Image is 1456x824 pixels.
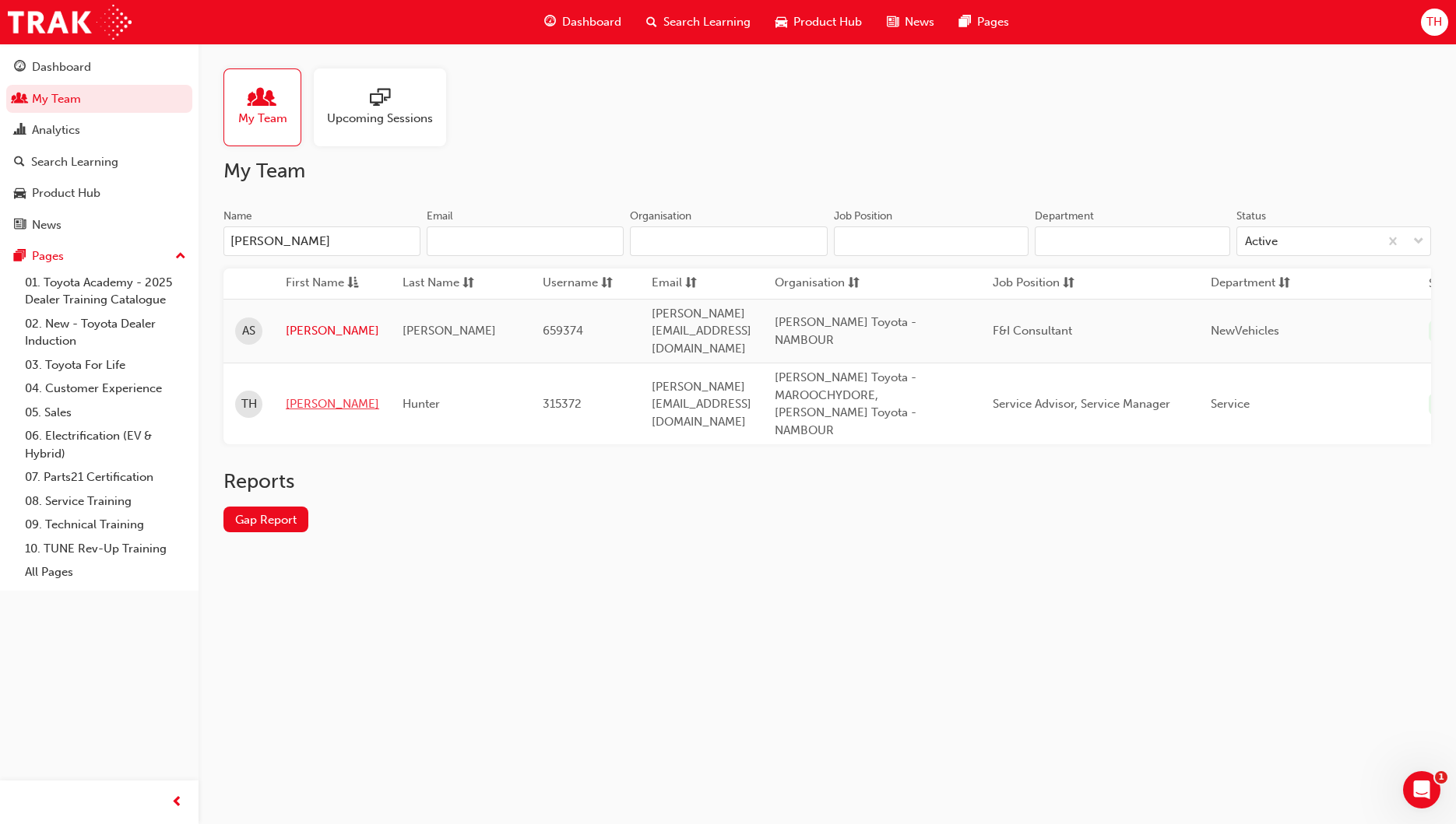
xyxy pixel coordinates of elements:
[286,274,344,293] span: First Name
[14,61,26,75] span: guage-icon
[347,274,359,293] span: asc-icon
[14,250,26,264] span: pages-icon
[14,219,26,233] span: news-icon
[19,271,192,312] a: 01. Toyota Academy - 2025 Dealer Training Catalogue
[6,85,192,114] a: My Team
[19,401,192,425] a: 05. Sales
[1211,274,1275,293] span: Department
[14,93,26,107] span: people-icon
[1426,13,1442,31] span: TH
[223,469,1431,494] h2: Reports
[6,242,192,271] button: Pages
[286,395,379,413] a: [PERSON_NAME]
[646,12,657,32] span: search-icon
[6,211,192,240] a: News
[427,209,453,224] div: Email
[242,322,255,340] span: AS
[19,424,192,465] a: 06. Electrification (EV & Hybrid)
[663,13,751,31] span: Search Learning
[634,6,763,38] a: search-iconSearch Learning
[1035,209,1094,224] div: Department
[793,13,862,31] span: Product Hub
[993,397,1170,411] span: Service Advisor, Service Manager
[462,274,474,293] span: sorting-icon
[543,397,582,411] span: 315372
[1421,9,1448,36] button: TH
[6,179,192,208] a: Product Hub
[32,121,80,139] div: Analytics
[19,377,192,401] a: 04. Customer Experience
[403,324,496,338] span: [PERSON_NAME]
[993,324,1072,338] span: F&I Consultant
[1211,274,1296,293] button: Departmentsorting-icon
[8,5,132,40] img: Trak
[775,315,916,347] span: [PERSON_NAME] Toyota - NAMBOUR
[905,13,934,31] span: News
[1403,771,1440,808] iframe: Intercom live chat
[327,110,433,128] span: Upcoming Sessions
[685,274,697,293] span: sorting-icon
[19,513,192,537] a: 09. Technical Training
[1413,232,1424,252] span: down-icon
[238,110,287,128] span: My Team
[993,274,1060,293] span: Job Position
[286,322,379,340] a: [PERSON_NAME]
[6,116,192,145] a: Analytics
[775,274,860,293] button: Organisationsorting-icon
[223,226,420,256] input: Name
[775,274,845,293] span: Organisation
[6,148,192,177] a: Search Learning
[601,274,613,293] span: sorting-icon
[223,507,308,532] a: Gap Report
[543,324,583,338] span: 659374
[19,560,192,584] a: All Pages
[14,187,26,201] span: car-icon
[32,184,100,202] div: Product Hub
[543,274,598,293] span: Username
[887,12,899,32] span: news-icon
[763,6,874,38] a: car-iconProduct Hub
[1435,771,1447,784] span: 1
[630,209,691,224] div: Organisation
[874,6,947,38] a: news-iconNews
[32,216,62,234] div: News
[652,380,751,429] span: [PERSON_NAME][EMAIL_ADDRESS][DOMAIN_NAME]
[403,397,440,411] span: Hunter
[427,226,624,256] input: Email
[19,465,192,489] a: 07. Parts21 Certification
[1035,226,1230,256] input: Department
[6,53,192,82] a: Dashboard
[370,88,390,110] span: sessionType_ONLINE_URL-icon
[775,370,916,437] span: [PERSON_NAME] Toyota - MAROOCHYDORE, [PERSON_NAME] Toyota - NAMBOUR
[1211,324,1279,338] span: NewVehicles
[977,13,1009,31] span: Pages
[544,12,556,32] span: guage-icon
[19,489,192,514] a: 08. Service Training
[1063,274,1074,293] span: sorting-icon
[14,156,25,170] span: search-icon
[652,307,751,356] span: [PERSON_NAME][EMAIL_ADDRESS][DOMAIN_NAME]
[19,537,192,561] a: 10. TUNE Rev-Up Training
[286,274,371,293] button: First Nameasc-icon
[652,274,737,293] button: Emailsorting-icon
[14,124,26,138] span: chart-icon
[19,312,192,353] a: 02. New - Toyota Dealer Induction
[223,209,252,224] div: Name
[947,6,1022,38] a: pages-iconPages
[175,247,186,267] span: up-icon
[403,274,459,293] span: Last Name
[19,353,192,377] a: 03. Toyota For Life
[314,68,459,146] a: Upcoming Sessions
[31,153,118,171] div: Search Learning
[834,209,892,224] div: Job Position
[1245,233,1278,251] div: Active
[241,395,257,413] span: TH
[848,274,860,293] span: sorting-icon
[959,12,971,32] span: pages-icon
[775,12,787,32] span: car-icon
[532,6,634,38] a: guage-iconDashboard
[1236,209,1266,224] div: Status
[403,274,488,293] button: Last Namesorting-icon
